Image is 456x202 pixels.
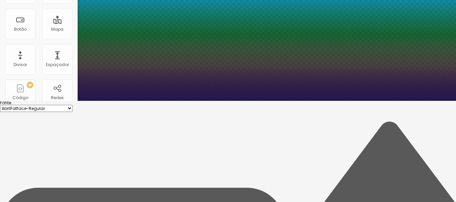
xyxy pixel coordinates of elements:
font: Espaçador [46,62,69,67]
font: Divisor [14,62,27,67]
font: Redes Sociais [50,95,65,105]
font: Código HTML [12,95,28,105]
font: Mapa [51,26,63,32]
font: Botão [14,26,27,32]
